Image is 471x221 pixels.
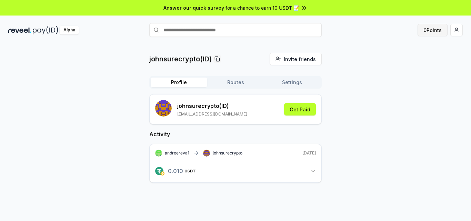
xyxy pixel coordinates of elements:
[270,53,322,65] button: Invite friends
[213,150,242,156] span: johnsurecrypto
[149,54,212,64] p: johnsurecrypto(ID)
[155,167,163,175] img: logo.png
[302,150,316,156] span: [DATE]
[155,165,316,177] button: 0.010USDT
[151,78,207,87] button: Profile
[160,171,164,175] img: logo.png
[264,78,320,87] button: Settings
[207,78,264,87] button: Routes
[284,103,316,115] button: Get Paid
[284,56,316,63] span: Invite friends
[149,130,322,138] h2: Activity
[177,111,247,117] p: [EMAIL_ADDRESS][DOMAIN_NAME]
[163,4,224,11] span: Answer our quick survey
[226,4,299,11] span: for a chance to earn 10 USDT 📝
[177,102,247,110] p: johnsurecrypto (ID)
[418,24,448,36] button: 0Points
[165,150,189,156] span: andreereva1
[60,26,79,34] div: Alpha
[33,26,58,34] img: pay_id
[8,26,31,34] img: reveel_dark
